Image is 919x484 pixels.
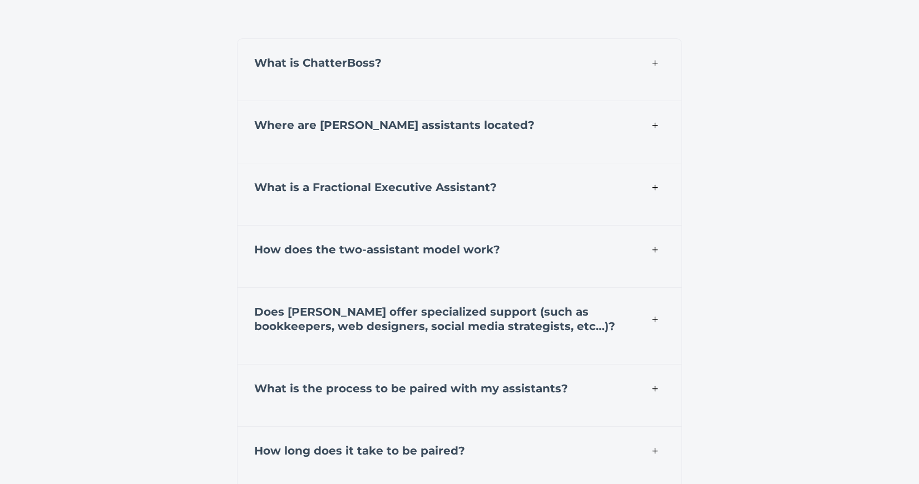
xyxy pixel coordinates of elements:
[254,382,568,395] strong: What is the process to be paired with my assistants?
[254,181,497,194] strong: What is a Fractional Executive Assistant?
[254,243,500,256] strong: How does the two-assistant model work?
[254,118,535,132] strong: Where are [PERSON_NAME] assistants located?
[254,56,382,69] strong: What is ChatterBoss?
[254,305,615,333] strong: Does [PERSON_NAME] offer specialized support (such as bookkeepers, web designers, social media st...
[254,444,465,457] strong: How long does it take to be paired?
